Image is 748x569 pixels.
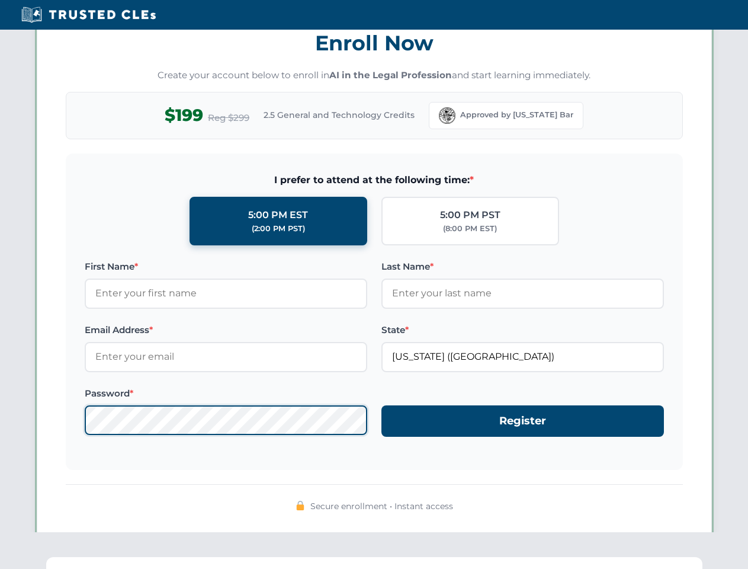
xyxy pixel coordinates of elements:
[18,6,159,24] img: Trusted CLEs
[85,279,367,308] input: Enter your first name
[165,102,203,129] span: $199
[248,207,308,223] div: 5:00 PM EST
[381,260,664,274] label: Last Name
[264,108,415,122] span: 2.5 General and Technology Credits
[85,172,664,188] span: I prefer to attend at the following time:
[252,223,305,235] div: (2:00 PM PST)
[85,323,367,337] label: Email Address
[460,109,573,121] span: Approved by [US_STATE] Bar
[443,223,497,235] div: (8:00 PM EST)
[208,111,249,125] span: Reg $299
[85,260,367,274] label: First Name
[66,24,683,62] h3: Enroll Now
[439,107,455,124] img: Florida Bar
[66,69,683,82] p: Create your account below to enroll in and start learning immediately.
[440,207,500,223] div: 5:00 PM PST
[85,386,367,401] label: Password
[310,500,453,513] span: Secure enrollment • Instant access
[381,323,664,337] label: State
[381,342,664,372] input: Florida (FL)
[329,69,452,81] strong: AI in the Legal Profession
[296,501,305,510] img: 🔒
[85,342,367,372] input: Enter your email
[381,405,664,437] button: Register
[381,279,664,308] input: Enter your last name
